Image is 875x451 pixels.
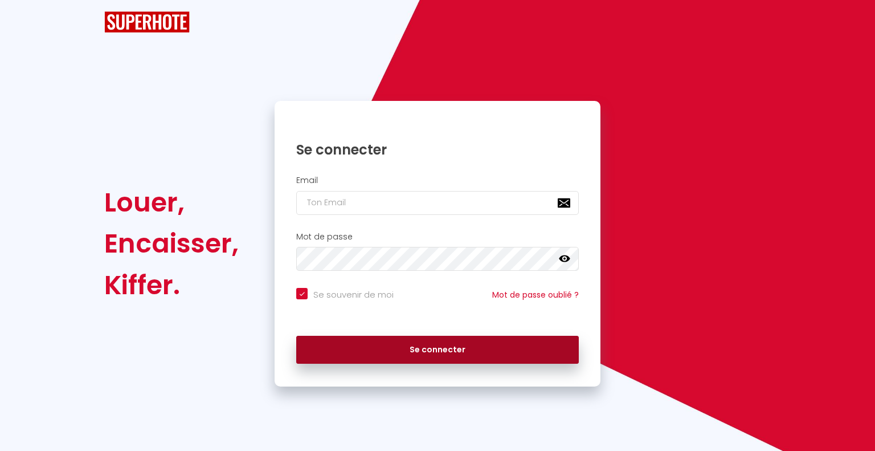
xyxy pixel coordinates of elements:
[296,336,579,364] button: Se connecter
[492,289,579,300] a: Mot de passe oublié ?
[296,232,579,242] h2: Mot de passe
[296,176,579,185] h2: Email
[104,11,190,32] img: SuperHote logo
[104,265,239,306] div: Kiffer.
[104,182,239,223] div: Louer,
[296,141,579,159] h1: Se connecter
[104,223,239,264] div: Encaisser,
[296,191,579,215] input: Ton Email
